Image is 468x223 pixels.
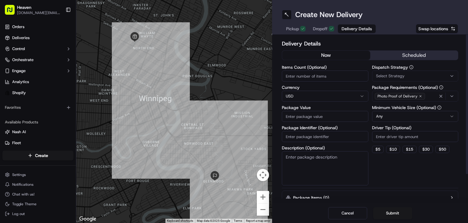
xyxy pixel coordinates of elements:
span: Orders [12,24,24,30]
button: Settings [2,170,73,179]
span: Pylon [61,151,74,156]
span: Photo Proof of Delivery [378,94,417,99]
button: Fleet [2,138,73,148]
input: Enter package value [282,111,368,122]
label: Package Items ( 0 ) [293,195,329,201]
input: Enter package identifier [282,131,368,142]
label: Dispatch Strategy [372,65,459,69]
button: $15 [402,146,417,153]
button: Create [2,151,73,160]
span: Pickup [286,26,299,32]
button: Nash AI [2,127,73,137]
button: $30 [419,146,433,153]
span: Delivery Details [342,26,372,32]
span: Wisdom [PERSON_NAME] [19,111,65,116]
span: Map data ©2025 Google [197,219,230,222]
span: Fleet [12,140,21,146]
button: Submit [373,207,412,219]
span: Log out [12,211,25,216]
h1: Create New Delivery [295,10,363,20]
span: • [51,94,53,99]
div: Start new chat [27,58,100,64]
img: Brigitte Vinadas [6,89,16,98]
span: Select Strategy [376,73,405,79]
label: Driver Tip (Optional) [372,126,459,130]
button: $50 [435,146,449,153]
span: API Documentation [58,136,98,142]
button: Select Strategy [372,71,459,82]
a: Report a map error [246,219,270,222]
a: Orders [2,22,73,32]
span: Create [35,152,48,159]
button: Dispatch Strategy [409,65,413,69]
span: Analytics [12,79,29,85]
button: Heaven [17,4,31,10]
img: 1736555255976-a54dd68f-1ca7-489b-9aae-adbdc363a1c4 [12,95,17,100]
div: We're available if you need us! [27,64,84,69]
button: Cancel [328,207,367,219]
button: Control [2,44,73,54]
span: Engage [12,68,26,74]
button: Notifications [2,180,73,189]
img: 8016278978528_b943e370aa5ada12b00a_72.png [13,58,24,69]
span: Swap locations [418,26,448,32]
button: Toggle Theme [2,200,73,208]
button: scheduled [370,51,458,60]
a: Deliveries [2,33,73,43]
span: Orchestrate [12,57,34,63]
span: Knowledge Base [12,136,47,142]
div: 💻 [51,137,56,142]
span: Nash AI [12,129,26,135]
span: Notifications [12,182,34,187]
button: Log out [2,210,73,218]
button: Package Items (0) [282,191,458,205]
a: 📗Knowledge Base [4,134,49,145]
div: Past conversations [6,79,41,84]
span: 26 июн. [69,111,84,116]
button: Zoom in [257,191,269,203]
a: Analytics [2,77,73,87]
img: 1736555255976-a54dd68f-1ca7-489b-9aae-adbdc363a1c4 [12,111,17,116]
div: Favorites [2,103,73,112]
button: Zoom out [257,203,269,216]
button: Map camera controls [257,169,269,181]
label: Package Value [282,105,368,110]
span: Shopify [12,90,26,96]
div: Available Products [2,117,73,127]
a: Shopify [2,88,73,98]
a: Fleet [5,140,71,146]
a: Open this area in Google Maps (opens a new window) [78,215,98,223]
button: [DOMAIN_NAME][EMAIL_ADDRESS][DOMAIN_NAME] [17,10,61,15]
input: Enter driver tip amount [372,131,459,142]
button: Heaven[DOMAIN_NAME][EMAIL_ADDRESS][DOMAIN_NAME] [2,2,63,17]
button: See all [94,78,111,85]
input: Got a question? Start typing here... [16,39,110,46]
h2: Delivery Details [282,39,458,48]
a: Powered byPylon [43,151,74,156]
label: Package Identifier (Optional) [282,126,368,130]
label: Currency [282,85,368,90]
p: Welcome 👋 [6,24,111,34]
button: Orchestrate [2,55,73,65]
button: Swap locations [416,24,458,34]
a: Terms (opens in new tab) [234,219,242,222]
span: Settings [12,172,26,177]
a: 💻API Documentation [49,134,100,145]
label: Minimum Vehicle Size (Optional) [372,105,459,110]
button: Engage [2,66,73,76]
span: Chat with us! [12,192,34,197]
button: Start new chat [104,60,111,67]
button: Minimum Vehicle Size (Optional) [437,105,441,110]
a: Nash AI [5,129,71,135]
span: Deliveries [12,35,30,41]
span: • [66,111,68,116]
button: Keyboard shortcuts [167,219,193,223]
label: Items Count (Optional) [282,65,368,69]
button: $10 [386,146,400,153]
img: Shopify logo [5,90,10,95]
button: now [282,51,370,60]
button: $5 [372,146,384,153]
img: Nash [6,6,18,18]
